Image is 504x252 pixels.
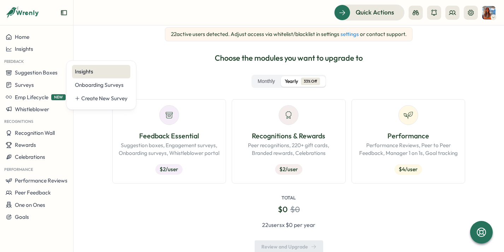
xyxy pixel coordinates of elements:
span: NEW [51,94,66,100]
span: Whistleblower [15,106,49,113]
a: Create New Survey [72,92,130,105]
p: 22 active users detected. Adjust access via whitelist/blacklist in settings or contact support. [171,30,407,38]
span: 33% Off [301,78,320,85]
button: Expand sidebar [60,9,67,16]
span: Recognition Wall [15,130,55,136]
p: Performance [357,131,459,142]
p: Suggestion boxes, Engagement surveys, Onboarding surveys, Whistleblower portal [118,142,220,157]
div: Create New Survey [81,95,128,102]
span: Celebrations [15,154,45,160]
span: Home [15,34,29,40]
span: One on Ones [15,202,45,208]
span: Peer Feedback [15,189,51,196]
button: Feedback EssentialSuggestion boxes, Engagement surveys, Onboarding surveys, Whistleblower portal$... [112,99,226,184]
span: Surveys [15,82,34,88]
div: 22 user s x $ 0 per year [112,221,466,229]
p: Recognitions & Rewards [238,131,340,142]
div: Insights [75,68,128,76]
a: settings [340,31,359,37]
label: Monthly [253,76,279,87]
span: $ 0 [278,204,287,215]
div: $ 2 /user [155,164,183,175]
span: Emp Lifecycle [15,94,48,101]
span: Goals [15,214,29,220]
button: Recognitions & RewardsPeer recognitions, 220+ gift cards, Branded rewards, Celebrations$2/user [232,99,346,184]
span: Yearly [285,78,298,85]
span: Suggestion Boxes [15,69,58,76]
button: PerformancePerformance Reviews, Peer to Peer Feedback, Manager 1 on 1s, Goal tracking$4/user [351,99,466,184]
p: Total [281,195,296,201]
span: Insights [15,46,33,52]
span: Rewards [15,142,36,148]
div: Onboarding Surveys [75,81,128,89]
a: Onboarding Surveys [72,78,130,92]
div: $ 0 [290,204,300,215]
img: Andrea [482,6,496,19]
a: Insights [72,65,130,78]
span: Quick Actions [356,8,394,17]
div: $ 4 /user [395,164,422,175]
p: Peer recognitions, 220+ gift cards, Branded rewards, Celebrations [238,142,340,157]
button: Quick Actions [334,5,404,20]
p: Feedback Essential [118,131,220,142]
span: Performance Reviews [15,177,67,184]
p: Choose the modules you want to upgrade to [112,53,466,64]
div: $ 2 /user [275,164,302,175]
p: Performance Reviews, Peer to Peer Feedback, Manager 1 on 1s, Goal tracking [357,142,459,157]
